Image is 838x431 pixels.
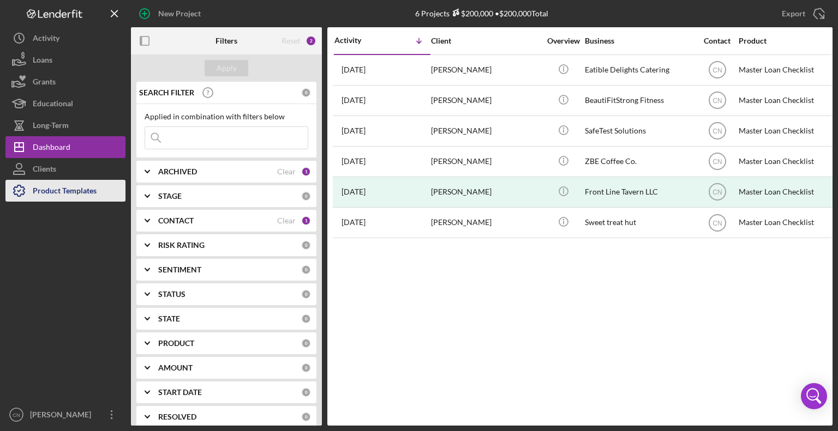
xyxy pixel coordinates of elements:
div: Clear [277,167,296,176]
div: 0 [301,338,311,348]
time: 2025-08-09 15:43 [342,96,366,105]
div: Educational [33,93,73,117]
div: 0 [301,289,311,299]
div: [PERSON_NAME] [27,404,98,428]
div: 1 [301,216,311,226]
div: Activity [334,36,382,45]
div: 0 [301,240,311,250]
div: 0 [301,88,311,98]
button: New Project [131,3,212,25]
div: Export [782,3,805,25]
button: Export [771,3,833,25]
text: CN [713,189,722,196]
div: Clear [277,216,296,225]
b: CONTACT [158,216,194,225]
b: PRODUCT [158,339,194,348]
div: 0 [301,314,311,324]
button: Clients [5,158,125,180]
button: Long-Term [5,114,125,136]
div: [PERSON_NAME] [431,208,540,237]
div: 0 [301,363,311,373]
div: 0 [301,387,311,397]
div: [PERSON_NAME] [431,56,540,84]
b: STATE [158,314,180,323]
text: CN [713,128,722,135]
div: [PERSON_NAME] [431,117,540,145]
button: Apply [205,60,248,76]
div: 1 [301,167,311,177]
div: Loans [33,49,52,74]
b: STATUS [158,290,185,299]
text: CN [713,97,722,105]
div: Long-Term [33,114,69,139]
div: Client [431,37,540,45]
div: Grants [33,71,56,95]
button: Educational [5,93,125,114]
div: BeautiFitStrong Fitness [585,86,694,115]
text: CN [713,219,722,227]
button: Grants [5,71,125,93]
div: Apply [217,60,237,76]
b: START DATE [158,388,202,397]
time: 2025-06-27 02:47 [342,157,366,166]
b: ARCHIVED [158,167,197,176]
div: $200,000 [450,9,493,18]
div: Product Templates [33,180,97,204]
div: Overview [543,37,584,45]
div: Sweet treat hut [585,208,694,237]
div: Dashboard [33,136,70,161]
div: SafeTest Solutions [585,117,694,145]
div: Business [585,37,694,45]
div: 6 Projects • $200,000 Total [415,9,548,18]
text: CN [713,158,722,166]
div: [PERSON_NAME] [431,86,540,115]
b: AMOUNT [158,363,193,372]
div: Eatible Delights Catering [585,56,694,84]
b: SENTIMENT [158,265,201,274]
div: [PERSON_NAME] [431,147,540,176]
button: Activity [5,27,125,49]
text: CN [13,412,20,418]
b: RESOLVED [158,412,196,421]
div: 2 [306,35,316,46]
div: Activity [33,27,59,52]
div: 0 [301,265,311,275]
time: 2025-06-05 18:04 [342,187,366,196]
div: Clients [33,158,56,183]
div: Contact [697,37,738,45]
div: Applied in combination with filters below [145,112,308,121]
b: Filters [216,37,237,45]
b: RISK RATING [158,241,205,250]
div: Open Intercom Messenger [801,383,827,409]
text: CN [713,66,722,74]
time: 2025-08-04 21:57 [342,126,366,135]
div: 0 [301,191,311,201]
time: 2025-04-26 15:38 [342,218,366,227]
button: Product Templates [5,180,125,202]
button: Loans [5,49,125,71]
b: SEARCH FILTER [139,88,194,97]
div: [PERSON_NAME] [431,178,540,207]
button: Dashboard [5,136,125,158]
div: New Project [158,3,201,25]
button: CN[PERSON_NAME] [5,404,125,426]
b: STAGE [158,192,182,201]
div: Reset [282,37,300,45]
div: Front Line Tavern LLC [585,178,694,207]
div: 0 [301,412,311,422]
time: 2025-08-12 22:29 [342,65,366,74]
div: ZBE Coffee Co. [585,147,694,176]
